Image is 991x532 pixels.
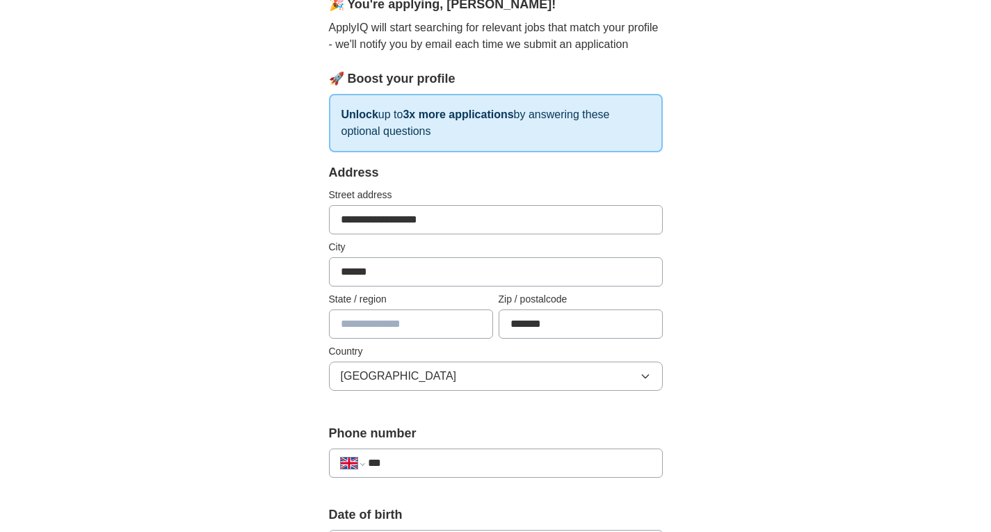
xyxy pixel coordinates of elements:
div: Address [329,163,663,182]
div: 🚀 Boost your profile [329,70,663,88]
strong: 3x more applications [403,108,513,120]
p: up to by answering these optional questions [329,94,663,152]
span: [GEOGRAPHIC_DATA] [341,368,457,385]
label: Street address [329,188,663,202]
p: ApplyIQ will start searching for relevant jobs that match your profile - we'll notify you by emai... [329,19,663,53]
label: Country [329,344,663,359]
strong: Unlock [341,108,378,120]
label: State / region [329,292,493,307]
label: Zip / postalcode [499,292,663,307]
label: Date of birth [329,506,663,524]
label: City [329,240,663,255]
label: Phone number [329,424,663,443]
button: [GEOGRAPHIC_DATA] [329,362,663,391]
